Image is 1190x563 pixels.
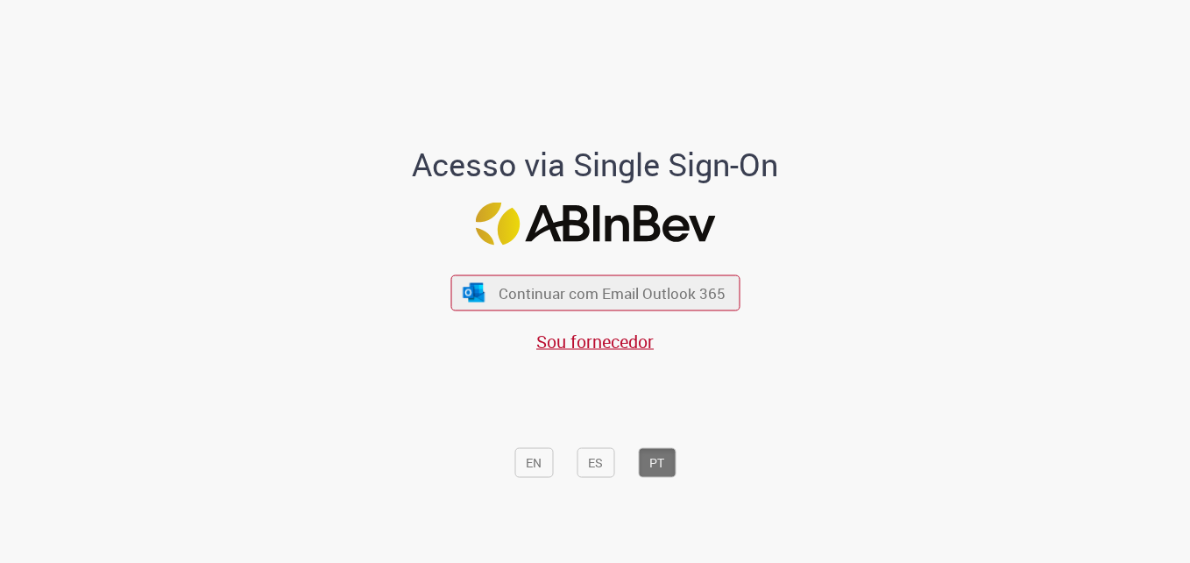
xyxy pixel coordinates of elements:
button: ES [577,448,614,478]
span: Continuar com Email Outlook 365 [499,283,726,303]
button: EN [514,448,553,478]
a: Sou fornecedor [536,330,654,353]
button: PT [638,448,676,478]
button: ícone Azure/Microsoft 360 Continuar com Email Outlook 365 [450,274,740,310]
img: Logo ABInBev [475,203,715,246]
h1: Acesso via Single Sign-On [352,146,839,182]
img: ícone Azure/Microsoft 360 [462,283,486,302]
